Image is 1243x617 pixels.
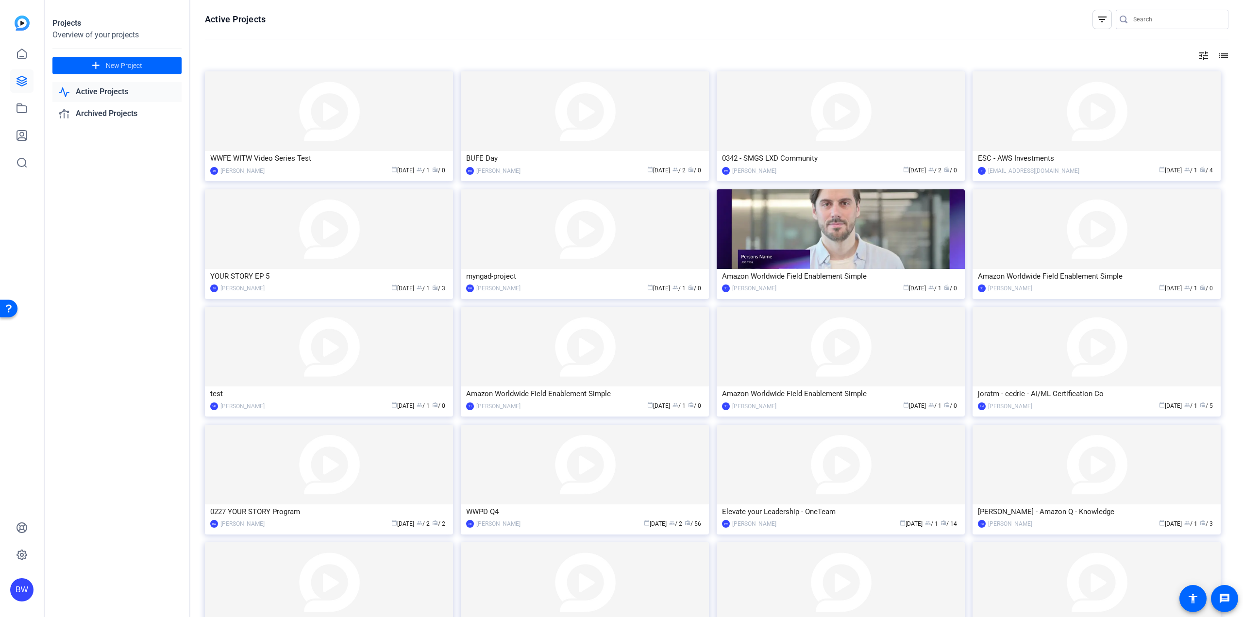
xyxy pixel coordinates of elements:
span: radio [1200,284,1206,290]
div: SJ [722,284,730,292]
div: [PERSON_NAME] [732,166,776,176]
span: New Project [106,61,142,71]
div: BW [466,167,474,175]
div: 0227 YOUR STORY Program [210,504,448,519]
span: calendar_today [903,402,909,408]
div: [PERSON_NAME] [732,519,776,529]
button: New Project [52,57,182,74]
span: group [928,167,934,172]
span: group [672,402,678,408]
span: calendar_today [647,402,653,408]
span: radio [688,167,694,172]
span: [DATE] [900,520,923,527]
span: radio [432,520,438,526]
span: calendar_today [391,402,397,408]
span: / 1 [1184,285,1197,292]
span: calendar_today [1159,402,1165,408]
span: / 0 [688,285,701,292]
span: group [1184,402,1190,408]
span: / 1 [925,520,938,527]
mat-icon: message [1219,593,1230,604]
div: [PERSON_NAME] [476,519,521,529]
span: / 1 [928,402,941,409]
div: [PERSON_NAME] [476,166,521,176]
div: myngad-project [466,269,704,283]
span: calendar_today [391,284,397,290]
span: radio [1200,167,1206,172]
span: [DATE] [391,402,414,409]
span: [DATE] [903,167,926,174]
span: / 0 [1200,285,1213,292]
span: radio [432,284,438,290]
div: [EMAIL_ADDRESS][DOMAIN_NAME] [988,166,1079,176]
span: [DATE] [647,402,670,409]
span: group [1184,520,1190,526]
div: AB [466,520,474,528]
span: group [669,520,675,526]
span: group [925,520,931,526]
span: calendar_today [903,167,909,172]
span: / 1 [1184,167,1197,174]
div: SJ [466,402,474,410]
span: / 1 [1184,520,1197,527]
span: radio [685,520,690,526]
div: BW [722,520,730,528]
span: / 1 [672,402,686,409]
span: radio [944,167,950,172]
div: [PERSON_NAME] [220,283,265,293]
span: radio [1200,520,1206,526]
div: SJ [978,284,986,292]
div: BUFE Day [466,151,704,166]
span: calendar_today [391,167,397,172]
span: radio [944,284,950,290]
span: / 2 [669,520,682,527]
span: / 0 [432,402,445,409]
div: RM [466,284,474,292]
span: group [1184,167,1190,172]
div: [PERSON_NAME] [220,519,265,529]
div: [PERSON_NAME] [476,401,521,411]
div: SJ [722,402,730,410]
span: group [672,284,678,290]
span: / 2 [928,167,941,174]
span: radio [432,402,438,408]
span: group [928,402,934,408]
span: / 1 [417,167,430,174]
span: / 0 [944,285,957,292]
span: [DATE] [644,520,667,527]
span: / 2 [672,167,686,174]
div: [PERSON_NAME] [988,401,1032,411]
span: / 2 [432,520,445,527]
div: BW [210,520,218,528]
mat-icon: add [90,60,102,72]
span: / 1 [417,402,430,409]
span: group [1184,284,1190,290]
span: / 2 [417,520,430,527]
div: [PERSON_NAME] - Amazon Q - Knowledge [978,504,1215,519]
span: [DATE] [391,167,414,174]
div: Amazon Worldwide Field Enablement Simple [722,386,959,401]
div: Projects [52,17,182,29]
span: / 1 [928,285,941,292]
div: test [210,386,448,401]
div: BW [10,578,34,601]
div: [PERSON_NAME] [988,519,1032,529]
span: calendar_today [903,284,909,290]
a: Archived Projects [52,104,182,124]
div: 0342 - SMGS LXD Community [722,151,959,166]
span: / 1 [1184,402,1197,409]
span: [DATE] [903,285,926,292]
div: Overview of your projects [52,29,182,41]
div: [PERSON_NAME] [732,401,776,411]
span: [DATE] [647,285,670,292]
div: YOUR STORY EP 5 [210,269,448,283]
span: [DATE] [1159,520,1182,527]
span: / 5 [1200,402,1213,409]
span: group [417,520,422,526]
span: calendar_today [1159,520,1165,526]
span: group [928,284,934,290]
mat-icon: filter_list [1096,14,1108,25]
div: [PERSON_NAME] [476,283,521,293]
span: / 3 [1200,520,1213,527]
span: / 0 [688,167,701,174]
